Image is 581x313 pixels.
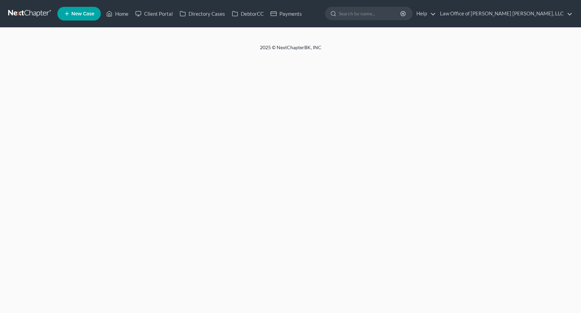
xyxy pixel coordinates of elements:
span: New Case [71,11,94,16]
a: Help [413,8,436,20]
a: DebtorCC [229,8,267,20]
a: Law Office of [PERSON_NAME] [PERSON_NAME], LLC [437,8,572,20]
a: Client Portal [132,8,176,20]
a: Directory Cases [176,8,229,20]
a: Home [103,8,132,20]
input: Search by name... [339,7,401,20]
div: 2025 © NextChapterBK, INC [96,44,485,56]
a: Payments [267,8,305,20]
